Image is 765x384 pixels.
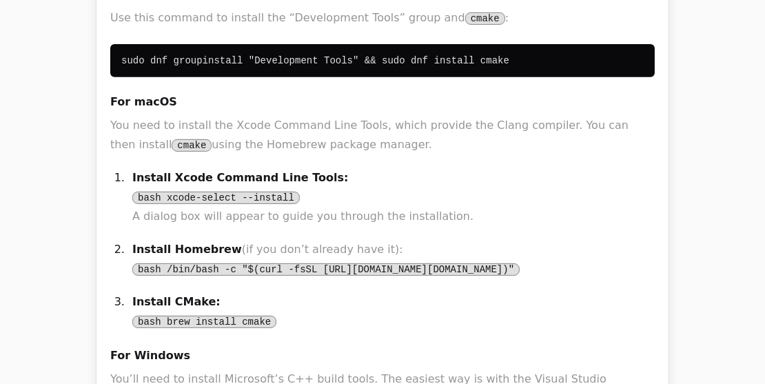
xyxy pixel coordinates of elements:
p: A dialog box will appear to guide you through the installation. [132,168,655,226]
p: You need to install the Xcode Command Line Tools, which provide the Clang compiler. You can then ... [110,116,655,154]
code: bash brew install cmake [132,316,276,328]
code: sudo dnf groupinstall "Development Tools" && sudo dnf install cmake [121,55,509,66]
code: bash /bin/bash -c "$(curl -fsSL [URL][DOMAIN_NAME][DOMAIN_NAME])" [132,263,520,276]
strong: Install Homebrew [132,243,242,256]
strong: Install Xcode Command Line Tools: [132,171,349,184]
code: bash xcode-select --install [132,192,300,204]
strong: Install CMake: [132,295,221,308]
code: cmake [465,12,505,25]
code: cmake [172,139,212,152]
h4: For macOS [110,94,655,110]
h4: For Windows [110,347,655,364]
p: (if you don’t already have it): [132,240,655,279]
p: Use this command to install the “Development Tools” group and : [110,8,655,28]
